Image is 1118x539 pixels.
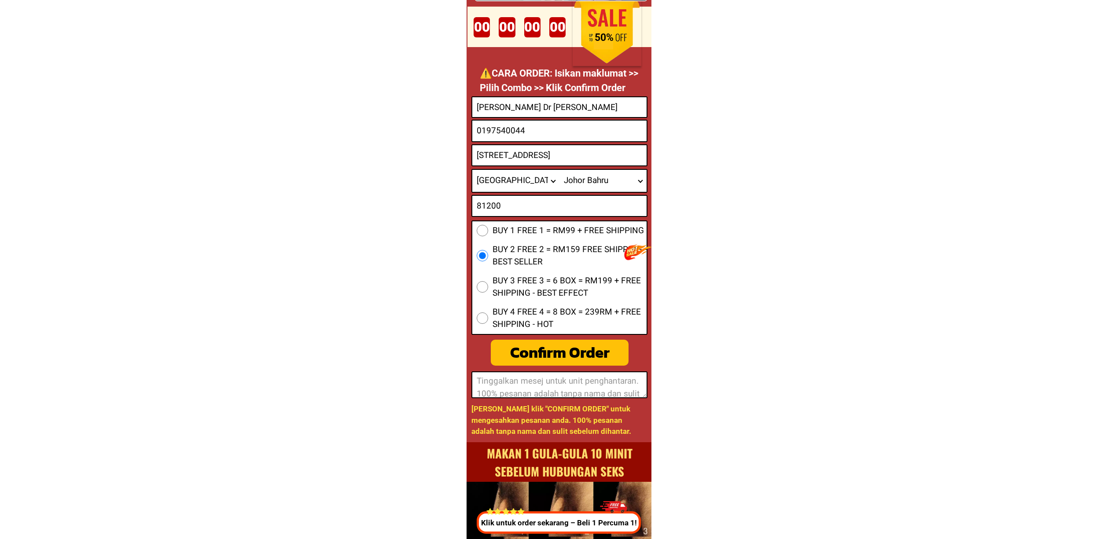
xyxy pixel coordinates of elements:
input: Input address [472,145,647,165]
h1: [PERSON_NAME] klik "CONFIRM ORDER" untuk mengesahkan pesanan anda. 100% pesanan adalah tanpa nama... [471,403,645,437]
input: BUY 2 FREE 2 = RM159 FREE SHIPPING - BEST SELLER [477,250,488,261]
input: BUY 1 FREE 1 = RM99 + FREE SHIPPING [477,225,488,236]
p: Klik untuk order sekarang – Beli 1 Percuma 1! [474,517,644,529]
span: BUY 1 FREE 1 = RM99 + FREE SHIPPING [493,224,644,237]
span: BUY 3 FREE 3 = 6 BOX = RM199 + FREE SHIPPING - BEST EFFECT [493,275,647,300]
input: Input phone_number [472,121,647,141]
p: ⚠️️CARA ORDER: Isikan maklumat >> Pilih Combo >> Klik Confirm Order [480,66,643,95]
input: BUY 4 FREE 4 = 8 BOX = 239RM + FREE SHIPPING - HOT [477,312,488,324]
span: BUY 2 FREE 2 = RM159 FREE SHIPPING - BEST SELLER [493,243,647,268]
input: Input text_input_1 [472,196,647,216]
select: Select province [472,170,559,192]
h1: Makan 1 Gula-gula 10 minit sebelum hubungan seks [470,444,649,480]
select: Select district [559,170,647,192]
h1: ORDER DITO [499,2,637,40]
span: BUY 4 FREE 4 = 8 BOX = 239RM + FREE SHIPPING - HOT [493,306,647,331]
input: Input full_name [472,97,647,117]
input: BUY 3 FREE 3 = 6 BOX = RM199 + FREE SHIPPING - BEST EFFECT [477,281,488,293]
div: Confirm Order [491,341,629,364]
h1: 50% [582,32,626,44]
